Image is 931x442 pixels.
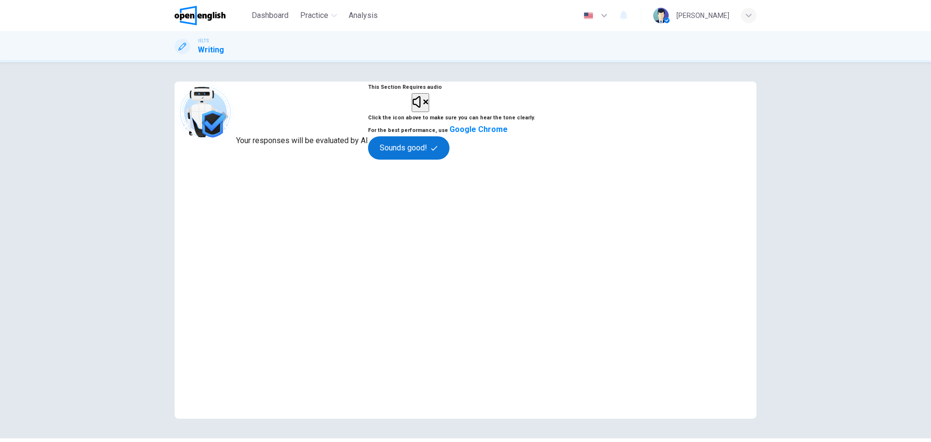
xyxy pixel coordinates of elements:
span: Practice [300,10,328,21]
a: Google Chrome [449,125,508,134]
img: robot icon [175,82,236,143]
span: Your responses will be evaluated by AI [236,136,368,145]
img: en [582,12,594,19]
h6: For the best performance, use [368,124,535,136]
span: Analysis [349,10,378,21]
span: Dashboard [252,10,289,21]
button: Sounds good! [368,136,449,160]
button: Analysis [345,7,382,24]
h6: Click the icon above to make sure you can hear the tone clearly. [368,112,535,124]
h6: This Section Requires audio [368,82,535,93]
img: OpenEnglish logo [175,6,225,25]
button: Dashboard [248,7,292,24]
div: [PERSON_NAME] [676,10,729,21]
img: Profile picture [653,8,669,23]
h1: Writing [198,44,224,56]
button: Practice [296,7,341,24]
a: OpenEnglish logo [175,6,248,25]
span: IELTS [198,37,209,44]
